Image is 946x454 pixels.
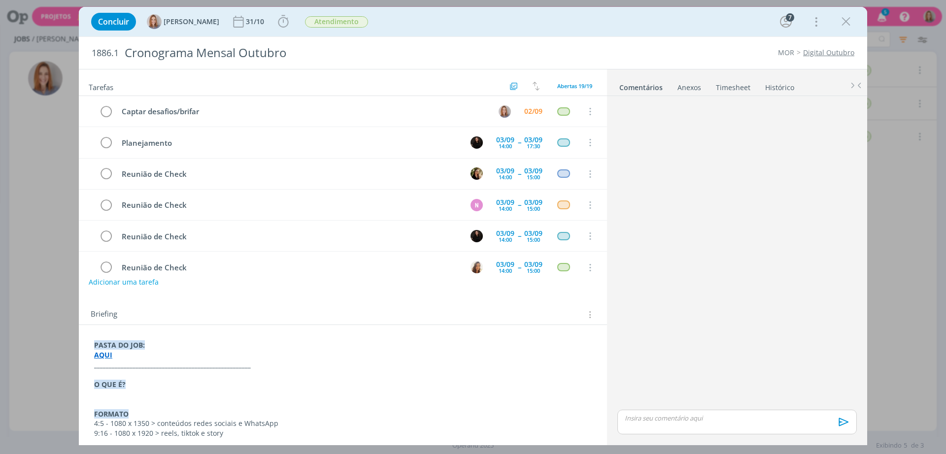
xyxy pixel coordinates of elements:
[305,16,368,28] span: Atendimento
[98,18,129,26] span: Concluir
[527,237,540,242] div: 15:00
[518,264,521,271] span: --
[527,268,540,273] div: 15:00
[527,206,540,211] div: 15:00
[471,199,483,211] div: N
[619,78,663,93] a: Comentários
[469,228,484,243] button: S
[518,232,521,239] span: --
[496,167,514,174] div: 03/09
[94,360,251,369] strong: _____________________________________________________
[469,166,484,181] button: C
[246,18,266,25] div: 31/10
[117,168,461,180] div: Reunião de Check
[164,18,219,25] span: [PERSON_NAME]
[304,16,369,28] button: Atendimento
[79,7,867,445] div: dialog
[518,201,521,208] span: --
[94,380,126,389] strong: O QUE É?
[469,135,484,150] button: S
[496,199,514,206] div: 03/09
[147,14,162,29] img: A
[92,48,119,59] span: 1886.1
[471,136,483,149] img: S
[518,139,521,146] span: --
[471,230,483,242] img: S
[518,170,521,177] span: --
[117,261,461,274] div: Reunião de Check
[94,419,592,428] p: 4:5 - 1080 x 1350 > conteúdos redes sociais e WhatsApp
[715,78,751,93] a: Timesheet
[677,83,701,93] div: Anexos
[469,197,484,212] button: N
[527,143,540,149] div: 17:30
[499,237,512,242] div: 14:00
[499,174,512,180] div: 14:00
[496,136,514,143] div: 03/09
[499,268,512,273] div: 14:00
[471,167,483,180] img: C
[94,350,112,359] a: AQUI
[803,48,854,57] a: Digital Outubro
[88,273,159,291] button: Adicionar uma tarefa
[147,14,219,29] button: A[PERSON_NAME]
[496,230,514,237] div: 03/09
[471,261,483,273] img: V
[786,13,794,22] div: 7
[499,143,512,149] div: 14:00
[524,261,542,268] div: 03/09
[524,108,542,115] div: 02/09
[765,78,795,93] a: Histórico
[121,41,533,65] div: Cronograma Mensal Outubro
[497,104,512,119] button: A
[89,80,113,92] span: Tarefas
[524,199,542,206] div: 03/09
[117,230,461,243] div: Reunião de Check
[533,82,540,91] img: arrow-down-up.svg
[524,230,542,237] div: 03/09
[469,260,484,275] button: V
[91,308,117,321] span: Briefing
[91,13,136,31] button: Concluir
[557,82,592,90] span: Abertas 19/19
[524,136,542,143] div: 03/09
[94,340,145,350] strong: PASTA DO JOB:
[94,428,592,438] p: 9:16 - 1080 x 1920 > reels, tiktok e story
[117,137,461,149] div: Planejamento
[117,105,489,118] div: Captar desafios/brifar
[527,174,540,180] div: 15:00
[117,199,461,211] div: Reunião de Check
[778,48,794,57] a: MOR
[499,206,512,211] div: 14:00
[499,105,511,118] img: A
[496,261,514,268] div: 03/09
[524,167,542,174] div: 03/09
[778,14,794,30] button: 7
[94,409,129,419] strong: FORMATO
